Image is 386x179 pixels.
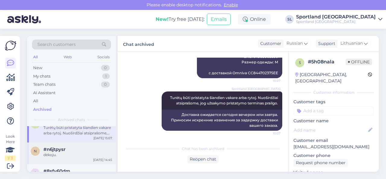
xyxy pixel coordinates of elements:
div: Archived [33,107,52,113]
span: 15:07 [258,78,280,83]
b: New! [156,16,169,22]
div: Support [316,40,335,47]
div: Try free [DATE]: [156,16,204,23]
p: Customer email [293,137,374,144]
span: Chat has been archived [182,146,224,152]
span: n [34,149,37,153]
div: 0 [101,65,110,71]
p: Customer phone [293,152,374,159]
div: [GEOGRAPHIC_DATA], [GEOGRAPHIC_DATA] [295,72,368,84]
div: Web [62,53,73,61]
div: Customer information [293,90,374,95]
div: All [33,98,38,104]
div: Customer [258,40,281,47]
div: Доставка ожидается сегодня вечером или завтра. Приносим искренние извинения за задержку доставки ... [162,110,282,131]
p: Customer tags [293,99,374,105]
div: dėkoju. [43,152,112,158]
input: Add name [294,127,367,133]
div: Request phone number [293,159,348,167]
span: Sportland [GEOGRAPHIC_DATA] [232,87,280,91]
div: 1 / 3 [5,155,16,161]
div: Sportland [GEOGRAPHIC_DATA] [296,19,376,24]
div: Online [238,14,271,25]
span: #n6jtpysr [43,147,65,152]
div: Look Here [5,134,16,161]
a: Sportland [GEOGRAPHIC_DATA]Sportland [GEOGRAPHIC_DATA] [296,14,382,24]
div: # 5h08nala [308,58,346,66]
div: Team chats [33,82,55,88]
input: Add a tag [293,106,374,115]
div: 1 [102,73,110,79]
div: [DATE] 15:07 [93,136,112,140]
div: Turėtų būti pristatyta šiandien vakare arba rytoj. Nuoširdžiai atsiprašome, jog užsakymo pristaty... [43,125,112,136]
span: Enable [222,2,240,8]
div: Sportland [GEOGRAPHIC_DATA] [296,14,376,19]
button: Emails [207,14,231,25]
div: Вы получите товар ADIDAS ALL SZN SKU: 64903003390 Размер одежды: M с доставкой Omniva CC844702375EE [197,46,282,78]
p: Customer name [293,118,374,124]
img: Askly Logo [5,41,16,50]
span: 15:07 [258,131,280,136]
p: [EMAIL_ADDRESS][DOMAIN_NAME] [293,144,374,150]
span: Archived chats [58,117,85,123]
div: AI Assistant [33,90,55,96]
label: Chat archived [123,40,154,48]
p: Visited pages [293,169,374,176]
div: Socials [96,53,111,61]
span: #8sfy60dm [43,168,70,174]
span: Russian [286,40,303,47]
span: 8 [34,171,36,175]
div: SL [285,15,294,24]
div: Reopen chat [187,155,219,163]
span: Turėtų būti pristatyta šiandien vakare arba rytoj. Nuoširdžiai atsiprašome, jog užsakymo pristaty... [170,95,279,105]
div: [DATE] 14:45 [93,158,112,162]
span: Search customers [37,41,76,48]
div: 0 [101,82,110,88]
span: 5 [299,60,301,65]
div: New [33,65,42,71]
div: My chats [33,73,50,79]
div: All [32,53,39,61]
span: Lithuanian [340,40,363,47]
span: Offline [346,59,372,65]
